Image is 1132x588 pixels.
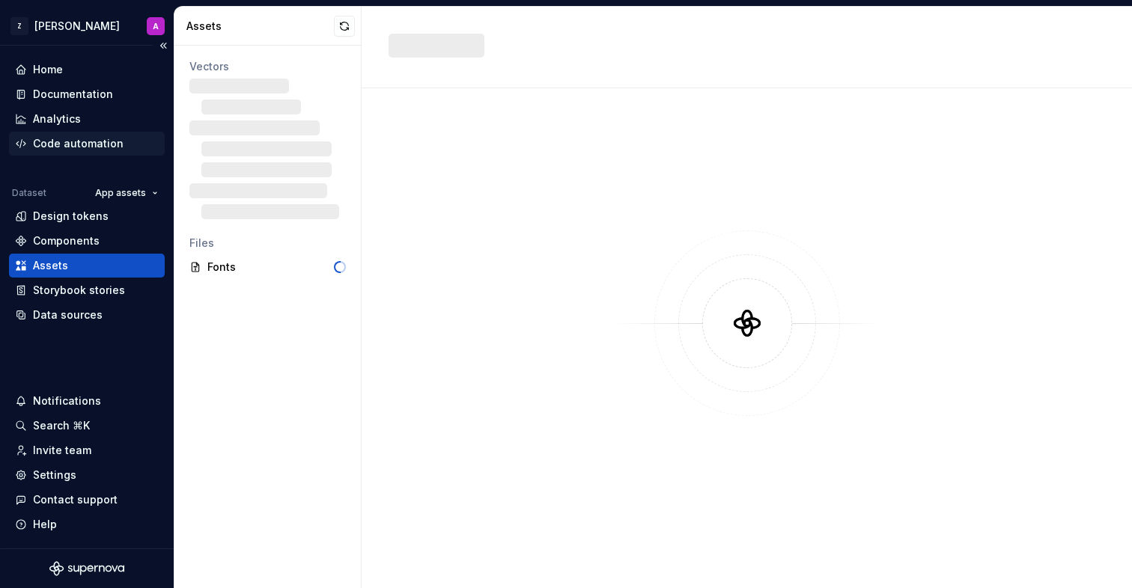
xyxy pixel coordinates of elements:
button: Notifications [9,389,165,413]
a: Design tokens [9,204,165,228]
a: Home [9,58,165,82]
button: Collapse sidebar [153,35,174,56]
a: Fonts [183,255,352,279]
div: Documentation [33,87,113,102]
div: Design tokens [33,209,109,224]
button: Z[PERSON_NAME]A [3,10,171,42]
button: Help [9,512,165,536]
div: Storybook stories [33,283,125,298]
div: Code automation [33,136,124,151]
div: [PERSON_NAME] [34,19,120,34]
div: Search ⌘K [33,418,90,433]
svg: Supernova Logo [49,561,124,576]
div: Help [33,517,57,532]
div: A [153,20,159,32]
a: Assets [9,254,165,278]
a: Storybook stories [9,278,165,302]
div: Invite team [33,443,91,458]
div: Fonts [207,260,334,275]
div: Dataset [12,187,46,199]
a: Documentation [9,82,165,106]
a: Code automation [9,132,165,156]
div: Components [33,233,100,248]
div: Data sources [33,307,103,322]
a: Analytics [9,107,165,131]
div: Assets [186,19,334,34]
button: Search ⌘K [9,414,165,438]
div: Contact support [33,492,118,507]
div: Notifications [33,393,101,408]
div: Analytics [33,111,81,126]
a: Data sources [9,303,165,327]
div: Files [189,236,346,251]
a: Settings [9,463,165,487]
div: Settings [33,468,76,483]
div: Z [10,17,28,35]
button: Contact support [9,488,165,512]
span: App assets [95,187,146,199]
a: Invite team [9,438,165,462]
button: App assets [88,183,165,203]
a: Components [9,229,165,253]
div: Vectors [189,59,346,74]
div: Assets [33,258,68,273]
div: Home [33,62,63,77]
